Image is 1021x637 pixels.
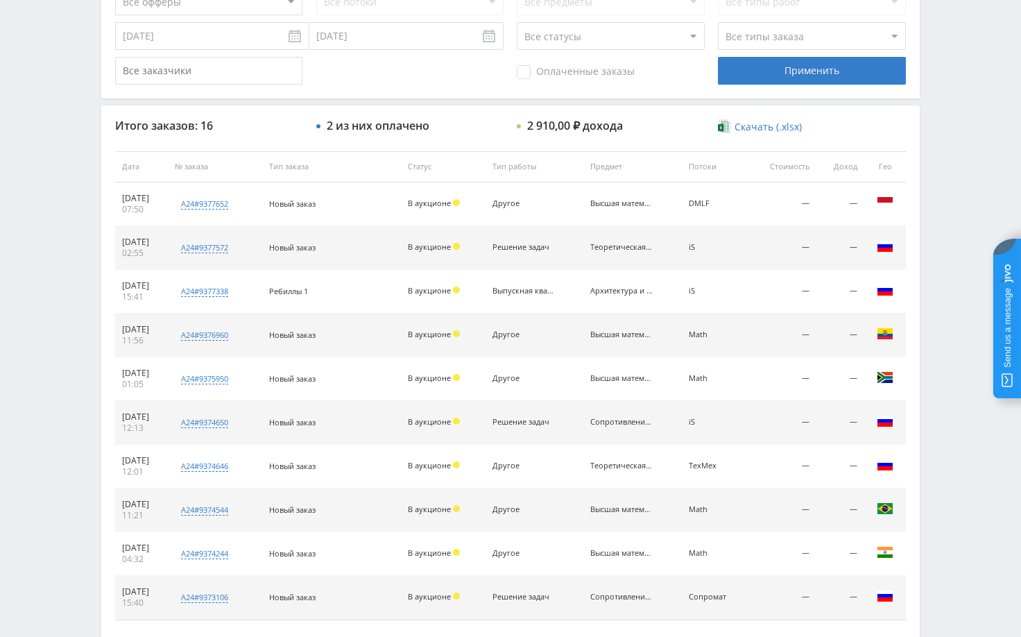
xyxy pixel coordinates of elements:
[748,445,816,489] td: —
[590,505,653,514] div: Высшая математика
[517,65,635,79] span: Оплаченные заказы
[748,357,816,401] td: —
[590,243,653,252] div: Теоретическая механика
[689,418,741,427] div: iS
[122,280,161,291] div: [DATE]
[718,120,801,134] a: Скачать (.xlsx)
[682,151,748,182] th: Потоки
[269,461,316,471] span: Новый заказ
[122,411,161,423] div: [DATE]
[408,591,451,602] span: В аукционе
[122,499,161,510] div: [DATE]
[689,287,741,296] div: iS
[453,505,460,512] span: Холд
[269,417,316,427] span: Новый заказ
[816,357,864,401] td: —
[401,151,486,182] th: Статус
[181,504,228,516] div: a24#9374544
[877,413,893,430] img: rus.png
[122,423,161,434] div: 12:13
[527,119,623,132] div: 2 910,00 ₽ дохода
[122,543,161,554] div: [DATE]
[122,455,161,466] div: [DATE]
[492,374,555,383] div: Другое
[408,416,451,427] span: В аукционе
[327,119,429,132] div: 2 из них оплачено
[689,461,741,470] div: ТехМех
[748,151,816,182] th: Стоимость
[590,374,653,383] div: Высшая математика
[408,329,451,339] span: В аукционе
[181,592,228,603] div: a24#9373106
[168,151,262,182] th: № заказа
[408,285,451,296] span: В аукционе
[492,505,555,514] div: Другое
[269,548,316,559] span: Новый заказ
[689,243,741,252] div: iS
[115,151,168,182] th: Дата
[816,226,864,270] td: —
[492,330,555,339] div: Другое
[269,592,316,602] span: Новый заказ
[816,401,864,445] td: —
[748,532,816,576] td: —
[748,226,816,270] td: —
[181,461,228,472] div: a24#9374646
[453,243,460,250] span: Холд
[181,330,228,341] div: a24#9376960
[816,532,864,576] td: —
[453,593,460,600] span: Холд
[689,374,741,383] div: Math
[748,314,816,357] td: —
[408,198,451,208] span: В аукционе
[269,373,316,384] span: Новый заказ
[748,489,816,532] td: —
[122,291,161,303] div: 15:41
[492,461,555,470] div: Другое
[115,57,302,85] input: Все заказчики
[877,369,893,386] img: zaf.png
[115,119,302,132] div: Итого заказов: 16
[877,457,893,473] img: rus.png
[181,417,228,428] div: a24#9374650
[748,576,816,620] td: —
[122,335,161,346] div: 11:56
[122,324,161,335] div: [DATE]
[122,237,161,248] div: [DATE]
[486,151,583,182] th: Тип работы
[269,286,308,296] span: Ребиллы 1
[408,373,451,383] span: В аукционе
[492,199,555,208] div: Другое
[583,151,681,182] th: Предмет
[877,238,893,255] img: rus.png
[748,270,816,314] td: —
[689,505,741,514] div: Math
[181,286,228,297] div: a24#9377338
[492,287,555,296] div: Выпускная квалификационная работа (ВКР)
[689,549,741,558] div: Math
[269,330,316,340] span: Новый заказ
[122,368,161,379] div: [DATE]
[181,373,228,384] div: a24#9375950
[453,287,460,294] span: Холд
[590,418,653,427] div: Сопротивление материалов
[408,547,451,558] span: В аукционе
[262,151,401,182] th: Тип заказа
[590,330,653,339] div: Высшая математика
[408,460,451,470] span: В аукционе
[492,593,555,602] div: Решение задач
[877,588,893,604] img: rus.png
[122,466,161,477] div: 12:01
[453,199,460,206] span: Холд
[748,182,816,226] td: —
[122,554,161,565] div: 04:32
[877,325,893,342] img: ecu.png
[408,504,451,514] span: В аукционе
[122,193,161,204] div: [DATE]
[877,282,893,298] img: rus.png
[453,418,460,425] span: Холд
[122,510,161,521] div: 11:21
[590,287,653,296] div: Архитектура и строительство
[816,151,864,182] th: Доход
[453,549,460,556] span: Холд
